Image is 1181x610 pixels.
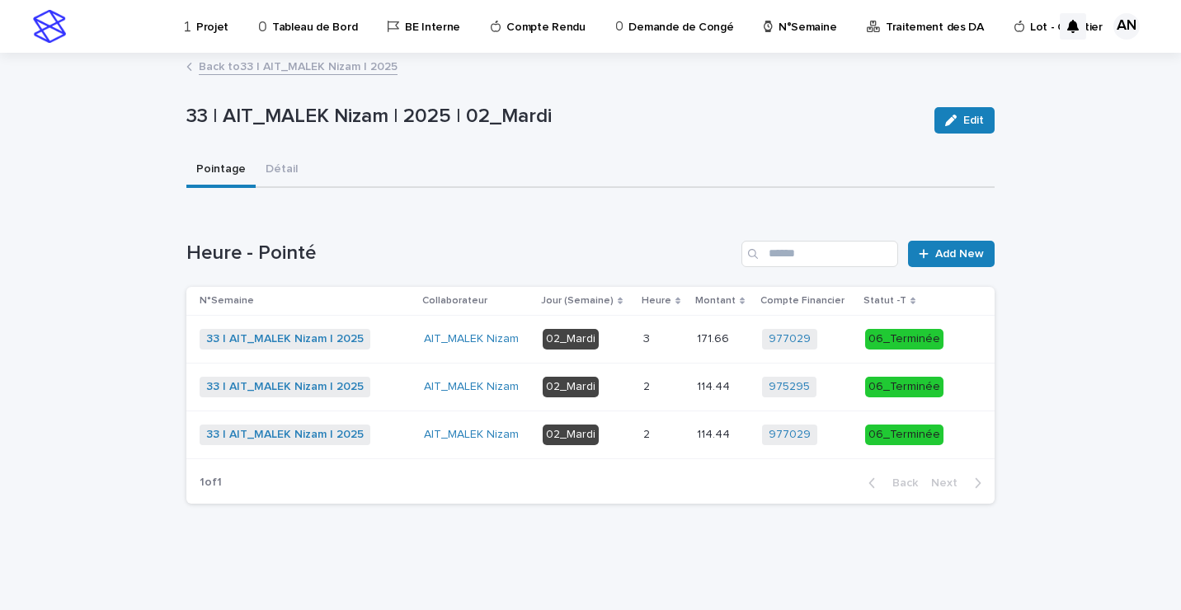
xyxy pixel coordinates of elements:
div: 02_Mardi [543,377,599,397]
p: Jour (Semaine) [541,292,614,310]
p: 114.44 [697,377,733,394]
img: stacker-logo-s-only.png [33,10,66,43]
p: 2 [643,377,653,394]
tr: 33 | AIT_MALEK Nizam | 2025 AIT_MALEK Nizam 02_Mardi22 114.44114.44 975295 06_Terminée [186,363,995,411]
tr: 33 | AIT_MALEK Nizam | 2025 AIT_MALEK Nizam 02_Mardi22 114.44114.44 977029 06_Terminée [186,411,995,458]
input: Search [741,241,898,267]
button: Détail [256,153,308,188]
div: 06_Terminée [865,425,943,445]
a: Add New [908,241,995,267]
tr: 33 | AIT_MALEK Nizam | 2025 AIT_MALEK Nizam 02_Mardi33 171.66171.66 977029 06_Terminée [186,316,995,364]
a: AIT_MALEK Nizam [424,428,519,442]
p: Compte Financier [760,292,845,310]
a: AIT_MALEK Nizam [424,332,519,346]
div: 06_Terminée [865,377,943,397]
a: 977029 [769,332,811,346]
p: Montant [695,292,736,310]
p: 3 [643,329,653,346]
p: 1 of 1 [186,462,235,503]
button: Next [925,476,995,490]
p: Heure [642,292,671,310]
div: 02_Mardi [543,329,599,350]
p: 33 | AIT_MALEK Nizam | 2025 | 02_Mardi [186,105,921,129]
button: Pointage [186,153,256,188]
div: 02_Mardi [543,425,599,445]
p: N°Semaine [200,292,254,310]
p: 114.44 [697,425,733,442]
h1: Heure - Pointé [186,242,735,265]
p: 2 [643,425,653,442]
a: 33 | AIT_MALEK Nizam | 2025 [206,380,364,394]
a: 33 | AIT_MALEK Nizam | 2025 [206,332,364,346]
a: AIT_MALEK Nizam [424,380,519,394]
a: 975295 [769,380,810,394]
p: Collaborateur [422,292,487,310]
div: AN [1113,13,1140,40]
span: Edit [963,115,984,126]
a: 33 | AIT_MALEK Nizam | 2025 [206,428,364,442]
div: 06_Terminée [865,329,943,350]
p: 171.66 [697,329,732,346]
span: Back [882,477,918,489]
a: Back to33 | AIT_MALEK Nizam | 2025 [199,56,398,75]
button: Back [855,476,925,490]
button: Edit [934,107,995,134]
a: 977029 [769,428,811,442]
p: Statut -T [863,292,906,310]
span: Add New [935,248,984,260]
span: Next [931,477,967,489]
